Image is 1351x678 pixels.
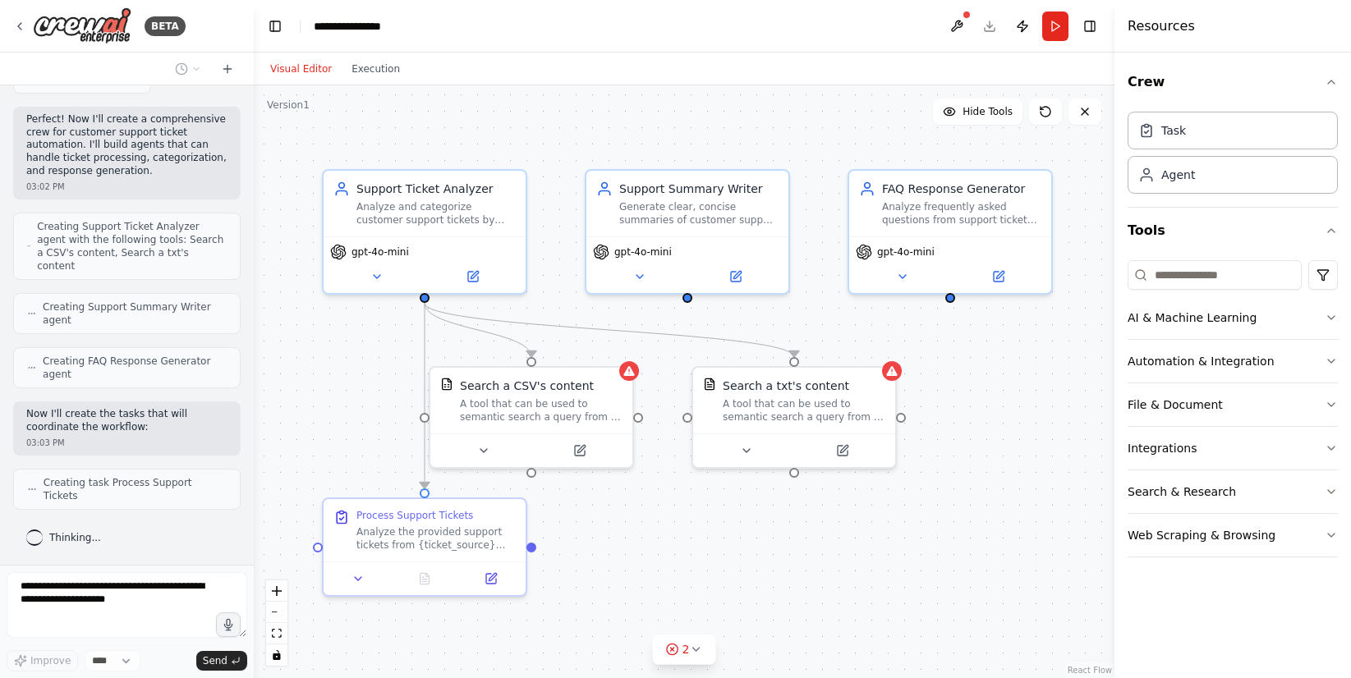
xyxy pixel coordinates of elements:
[352,245,409,259] span: gpt-4o-mini
[848,169,1053,295] div: FAQ Response GeneratorAnalyze frequently asked questions from support tickets and generate profes...
[619,200,779,227] div: Generate clear, concise summaries of customer support tickets for the support team, highlighting ...
[723,397,885,424] div: A tool that can be used to semantic search a query from a txt's content.
[26,113,227,177] p: Perfect! Now I'll create a comprehensive crew for customer support ticket automation. I'll build ...
[882,200,1041,227] div: Analyze frequently asked questions from support tickets and generate professional, helpful respon...
[1128,296,1338,339] button: AI & Machine Learning
[203,654,227,667] span: Send
[356,181,516,197] div: Support Ticket Analyzer
[26,437,227,449] div: 03:03 PM
[44,476,227,502] span: Creating task Process Support Tickets
[7,650,78,671] button: Improve
[145,16,186,36] div: BETA
[1128,340,1338,383] button: Automation & Integration
[1068,666,1112,675] a: React Flow attribution
[1128,105,1338,207] div: Crew
[356,525,516,552] div: Analyze the provided support tickets from {ticket_source} and categorize each ticket by: 1. Urgen...
[26,408,227,433] p: Now I'll create the tasks that will coordinate the workflow:
[1128,514,1338,557] button: Web Scraping & Browsing
[322,169,527,295] div: Support Ticket AnalyzerAnalyze and categorize customer support tickets by urgency level (Critical...
[267,98,310,112] div: Version 1
[1128,208,1338,254] button: Tools
[796,441,889,460] button: Open in side panel
[877,245,935,259] span: gpt-4o-mini
[1078,15,1101,38] button: Hide right sidebar
[416,303,802,357] g: Edge from 14271ecc-269d-4e8e-aab6-b842929c4a23 to d931edf8-5098-4907-9455-909cba0da66d
[963,105,1013,118] span: Hide Tools
[214,59,241,79] button: Start a new chat
[33,7,131,44] img: Logo
[933,98,1022,125] button: Hide Tools
[30,654,71,667] span: Improve
[653,634,716,665] button: 2
[37,220,227,273] span: Creating Support Ticket Analyzer agent with the following tools: Search a CSV's content, Search a...
[703,378,716,391] img: TXTSearchTool
[1128,16,1195,36] h4: Resources
[1128,383,1338,426] button: File & Document
[43,355,227,381] span: Creating FAQ Response Generator agent
[356,200,516,227] div: Analyze and categorize customer support tickets by urgency level (Critical, High, Medium, Low) an...
[533,441,626,460] button: Open in side panel
[682,641,690,657] span: 2
[440,378,453,391] img: CSVSearchTool
[882,181,1041,197] div: FAQ Response Generator
[952,267,1045,286] button: Open in side panel
[692,366,897,469] div: TXTSearchToolSearch a txt's contentA tool that can be used to semantic search a query from a txt'...
[49,531,101,544] span: Thinking...
[1128,427,1338,470] button: Integrations
[314,18,398,34] nav: breadcrumb
[266,644,287,666] button: toggle interactivity
[1128,254,1338,570] div: Tools
[1161,122,1186,139] div: Task
[462,569,519,589] button: Open in side panel
[429,366,634,469] div: CSVSearchToolSearch a CSV's contentA tool that can be used to semantic search a query from a CSV'...
[619,181,779,197] div: Support Summary Writer
[1161,167,1195,183] div: Agent
[585,169,790,295] div: Support Summary WriterGenerate clear, concise summaries of customer support tickets for the suppo...
[264,15,287,38] button: Hide left sidebar
[168,59,208,79] button: Switch to previous chat
[26,181,227,193] div: 03:02 PM
[266,623,287,644] button: fit view
[322,497,527,597] div: Process Support TicketsAnalyze the provided support tickets from {ticket_source} and categorize e...
[266,580,287,666] div: React Flow controls
[460,378,594,394] div: Search a CSV's content
[460,397,623,424] div: A tool that can be used to semantic search a query from a CSV's content.
[216,612,241,637] button: Click to speak your automation idea
[266,580,287,602] button: zoom in
[614,245,672,259] span: gpt-4o-mini
[416,303,433,488] g: Edge from 14271ecc-269d-4e8e-aab6-b842929c4a23 to 0b3b81ca-4daa-4666-84e6-36389cb2d53e
[196,651,247,671] button: Send
[356,509,473,522] div: Process Support Tickets
[390,569,460,589] button: No output available
[689,267,782,286] button: Open in side panel
[342,59,410,79] button: Execution
[43,300,227,327] span: Creating Support Summary Writer agent
[260,59,342,79] button: Visual Editor
[266,602,287,623] button: zoom out
[416,303,540,357] g: Edge from 14271ecc-269d-4e8e-aab6-b842929c4a23 to e5242eb6-2422-4880-b936-36b94f3b7ab4
[1128,59,1338,105] button: Crew
[723,378,849,394] div: Search a txt's content
[1128,470,1338,513] button: Search & Research
[426,267,519,286] button: Open in side panel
